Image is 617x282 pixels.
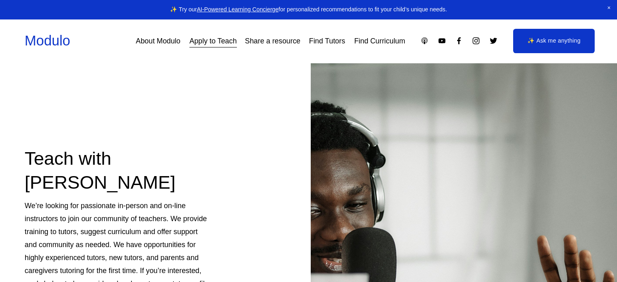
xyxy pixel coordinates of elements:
[489,37,498,45] a: Twitter
[25,146,211,194] h2: Teach with [PERSON_NAME]
[472,37,480,45] a: Instagram
[136,34,181,48] a: About Modulo
[438,37,446,45] a: YouTube
[25,33,70,48] a: Modulo
[513,29,595,53] a: ✨ Ask me anything
[189,34,237,48] a: Apply to Teach
[245,34,301,48] a: Share a resource
[354,34,405,48] a: Find Curriculum
[420,37,429,45] a: Apple Podcasts
[309,34,345,48] a: Find Tutors
[455,37,463,45] a: Facebook
[197,6,278,13] a: AI-Powered Learning Concierge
